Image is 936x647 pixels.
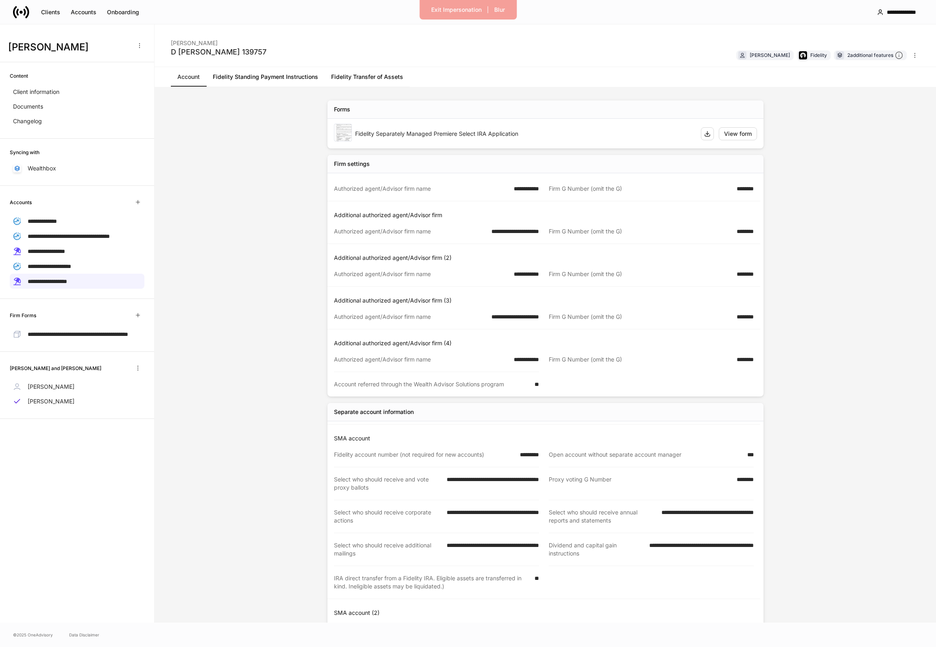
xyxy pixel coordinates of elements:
div: Select who should receive annual reports and statements [549,508,657,525]
div: Firm G Number (omit the G) [549,227,732,235]
a: Client information [10,85,144,99]
h6: Accounts [10,198,32,206]
a: Wealthbox [10,161,144,176]
p: Client information [13,88,59,96]
button: Blur [489,3,510,16]
button: View form [719,127,757,140]
div: D [PERSON_NAME] 139757 [171,47,266,57]
div: View form [724,130,752,138]
p: SMA account (2) [334,609,760,617]
a: Data Disclaimer [69,632,99,638]
div: Select who should receive additional mailings [334,541,442,558]
h6: Content [10,72,28,80]
button: Exit Impersonation [426,3,487,16]
div: Fidelity [810,51,827,59]
div: Authorized agent/Advisor firm name [334,270,509,278]
div: Account referred through the Wealth Advisor Solutions program [334,380,530,388]
div: Forms [334,105,350,113]
a: [PERSON_NAME] [10,394,144,409]
div: Firm settings [334,160,370,168]
button: Clients [36,6,65,19]
div: Select who should receive and vote proxy ballots [334,475,442,492]
div: Proxy voting G Number [549,475,732,492]
h3: [PERSON_NAME] [8,41,130,54]
button: Onboarding [102,6,144,19]
div: 2 additional features [847,51,903,60]
div: [PERSON_NAME] [750,51,790,59]
h6: Syncing with [10,148,39,156]
div: Open account without separate account manager [549,451,742,459]
div: Clients [41,8,60,16]
p: SMA account [334,434,760,442]
p: [PERSON_NAME] [28,383,74,391]
p: Additional authorized agent/Advisor firm (2) [334,254,760,262]
div: Authorized agent/Advisor firm name [334,227,487,235]
a: Changelog [10,114,144,129]
p: Additional authorized agent/Advisor firm (3) [334,296,760,305]
div: [PERSON_NAME] [171,34,266,47]
a: Fidelity Standing Payment Instructions [206,67,325,87]
a: [PERSON_NAME] [10,379,144,394]
p: Wealthbox [28,164,56,172]
a: Fidelity Transfer of Assets [325,67,410,87]
h6: Firm Forms [10,312,36,319]
div: Authorized agent/Advisor firm name [334,185,509,193]
p: Additional authorized agent/Advisor firm [334,211,760,219]
div: Firm G Number (omit the G) [549,313,732,321]
div: IRA direct transfer from a Fidelity IRA. Eligible assets are transferred in kind. Ineligible asse... [334,574,530,590]
div: Accounts [71,8,96,16]
a: Documents [10,99,144,114]
div: Firm G Number (omit the G) [549,355,732,364]
span: © 2025 OneAdvisory [13,632,53,638]
div: Authorized agent/Advisor firm name [334,313,487,321]
p: Documents [13,102,43,111]
button: Accounts [65,6,102,19]
div: Exit Impersonation [431,6,482,14]
div: Firm G Number (omit the G) [549,185,732,193]
div: Fidelity account number (not required for new accounts) [334,451,515,459]
p: [PERSON_NAME] [28,397,74,405]
div: Fidelity Separately Managed Premiere Select IRA Application [355,130,694,138]
div: Separate account information [334,408,414,416]
div: Firm G Number (omit the G) [549,270,732,278]
div: Select who should receive corporate actions [334,508,442,525]
h6: [PERSON_NAME] and [PERSON_NAME] [10,364,101,372]
p: Changelog [13,117,42,125]
p: Additional authorized agent/Advisor firm (4) [334,339,760,347]
div: Dividend and capital gain instructions [549,541,644,558]
div: Authorized agent/Advisor firm name [334,355,509,364]
div: Onboarding [107,8,139,16]
a: Account [171,67,206,87]
div: Blur [494,6,505,14]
